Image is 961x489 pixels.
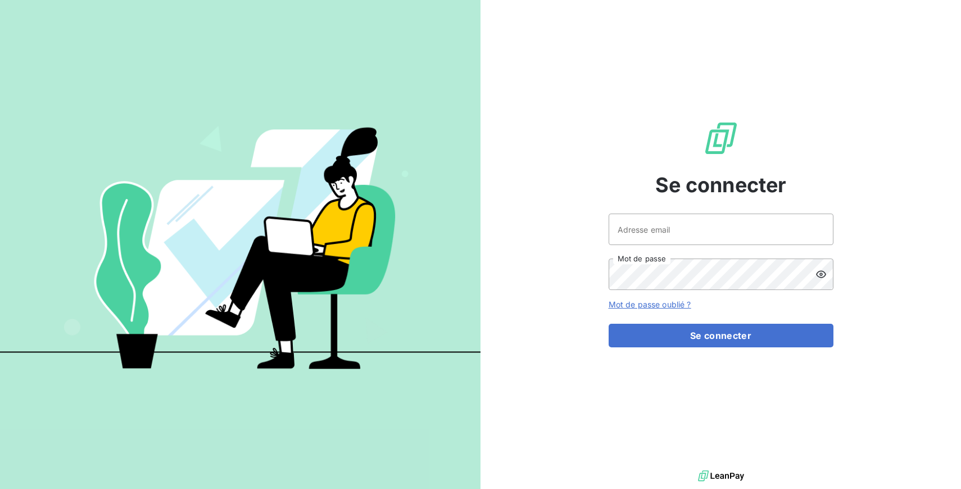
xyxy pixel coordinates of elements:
[703,120,739,156] img: Logo LeanPay
[609,300,691,309] a: Mot de passe oublié ?
[609,324,833,347] button: Se connecter
[655,170,787,200] span: Se connecter
[698,468,744,485] img: logo
[609,214,833,245] input: placeholder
